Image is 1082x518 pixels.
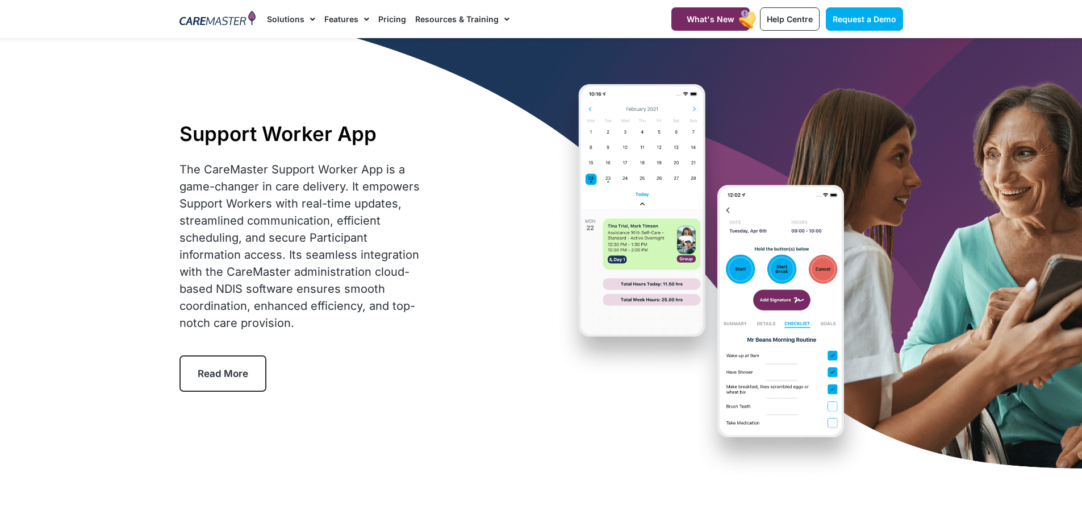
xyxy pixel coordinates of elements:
[826,7,903,31] a: Request a Demo
[179,161,425,331] div: The CareMaster Support Worker App is a game-changer in care delivery. It empowers Support Workers...
[179,11,256,28] img: CareMaster Logo
[179,122,425,146] h1: Support Worker App
[767,14,813,24] span: Help Centre
[179,355,266,392] a: Read More
[687,14,734,24] span: What's New
[760,7,820,31] a: Help Centre
[198,368,248,379] span: Read More
[833,14,896,24] span: Request a Demo
[671,7,750,31] a: What's New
